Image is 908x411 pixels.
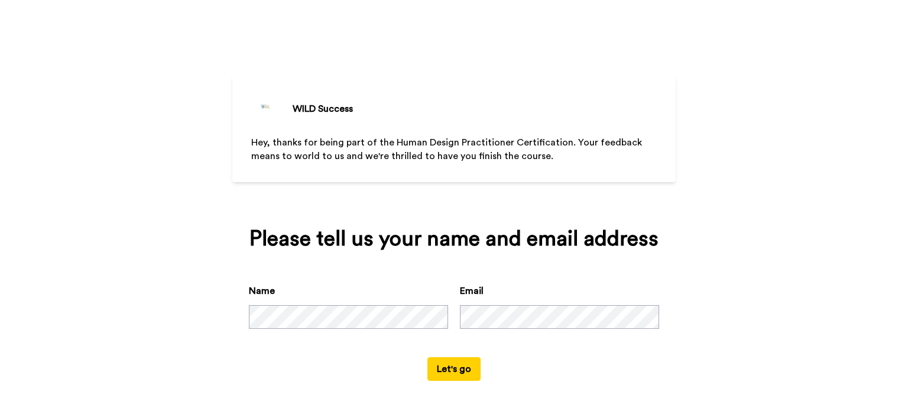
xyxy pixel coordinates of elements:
[427,357,481,381] button: Let's go
[251,138,644,161] span: Hey, thanks for being part of the Human Design Practitioner Certification. Your feedback means to...
[249,284,275,298] label: Name
[293,102,353,116] div: WILD Success
[460,284,484,298] label: Email
[249,227,659,251] div: Please tell us your name and email address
